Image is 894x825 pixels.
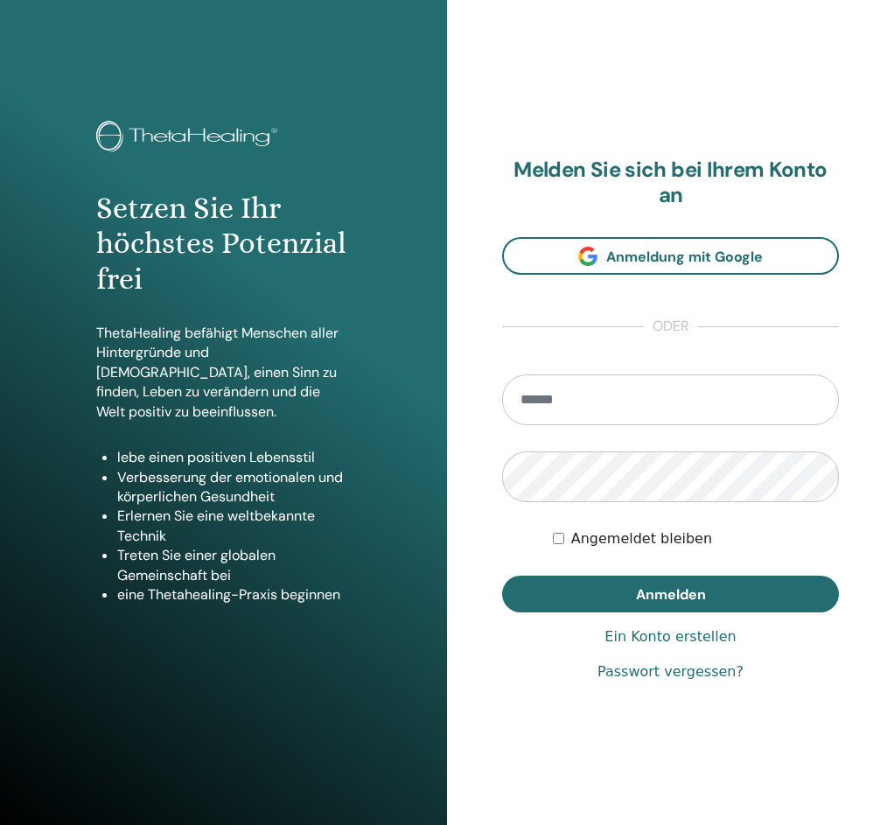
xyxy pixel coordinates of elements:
span: Anmeldung mit Google [606,248,763,266]
span: oder [644,317,698,338]
li: Verbesserung der emotionalen und körperlichen Gesundheit [117,468,351,507]
a: Ein Konto erstellen [604,626,736,647]
li: lebe einen positiven Lebensstil [117,448,351,467]
div: Keep me authenticated indefinitely or until I manually logout [553,528,839,549]
li: eine Thetahealing-Praxis beginnen [117,585,351,605]
h2: Melden Sie sich bei Ihrem Konto an [502,157,839,208]
h1: Setzen Sie Ihr höchstes Potenzial frei [96,191,351,297]
p: ThetaHealing befähigt Menschen aller Hintergründe und [DEMOGRAPHIC_DATA], einen Sinn zu finden, L... [96,324,351,422]
label: Angemeldet bleiben [571,528,712,549]
button: Anmelden [502,576,839,612]
li: Treten Sie einer globalen Gemeinschaft bei [117,546,351,585]
a: Passwort vergessen? [597,661,744,682]
a: Anmeldung mit Google [502,237,839,275]
span: Anmelden [636,585,706,604]
li: Erlernen Sie eine weltbekannte Technik [117,507,351,546]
